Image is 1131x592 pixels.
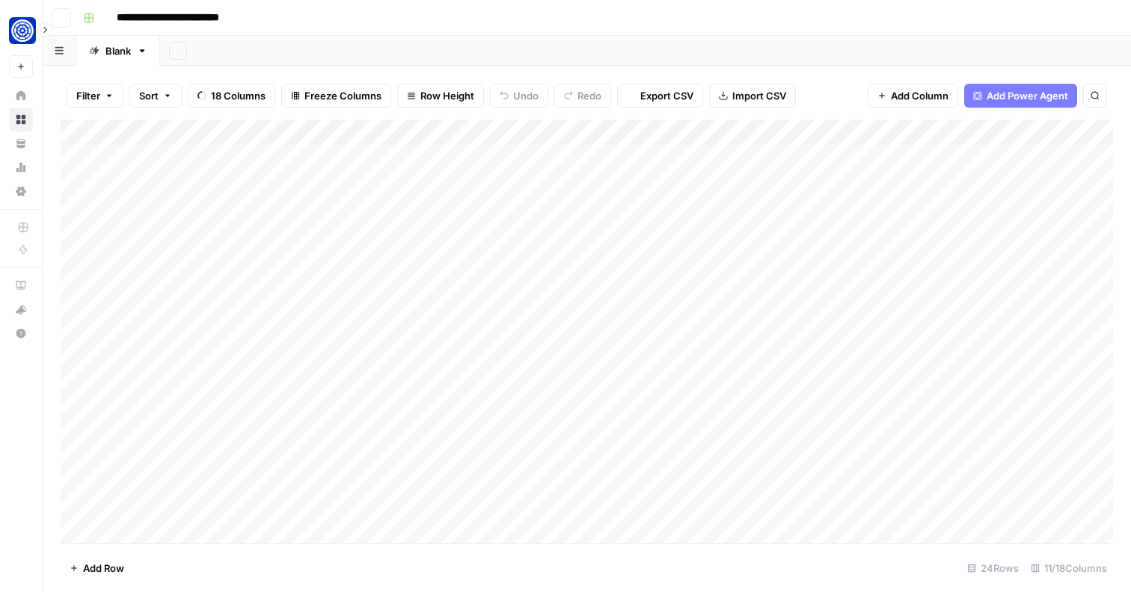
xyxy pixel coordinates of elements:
[67,84,123,108] button: Filter
[554,84,611,108] button: Redo
[76,36,160,66] a: Blank
[640,88,693,103] span: Export CSV
[1025,556,1113,580] div: 11/18 Columns
[490,84,548,108] button: Undo
[10,298,32,321] div: What's new?
[83,561,124,576] span: Add Row
[513,88,539,103] span: Undo
[281,84,391,108] button: Freeze Columns
[9,132,33,155] a: Your Data
[420,88,474,103] span: Row Height
[76,88,100,103] span: Filter
[9,297,33,321] button: What's new?
[304,88,381,103] span: Freeze Columns
[709,84,796,108] button: Import CSV
[105,43,131,58] div: Blank
[211,88,266,103] span: 18 Columns
[961,556,1025,580] div: 24 Rows
[891,88,948,103] span: Add Column
[617,84,703,108] button: Export CSV
[9,108,33,132] a: Browse
[9,17,36,44] img: Fundwell Logo
[964,84,1077,108] button: Add Power Agent
[868,84,958,108] button: Add Column
[9,274,33,297] a: AirOps Academy
[9,12,33,49] button: Workspace: Fundwell
[61,556,133,580] button: Add Row
[188,84,275,108] button: 18 Columns
[9,155,33,179] a: Usage
[577,88,601,103] span: Redo
[9,84,33,108] a: Home
[732,88,786,103] span: Import CSV
[9,321,33,345] button: Help + Support
[397,84,484,108] button: Row Height
[139,88,159,103] span: Sort
[987,88,1068,103] span: Add Power Agent
[9,179,33,203] a: Settings
[129,84,182,108] button: Sort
